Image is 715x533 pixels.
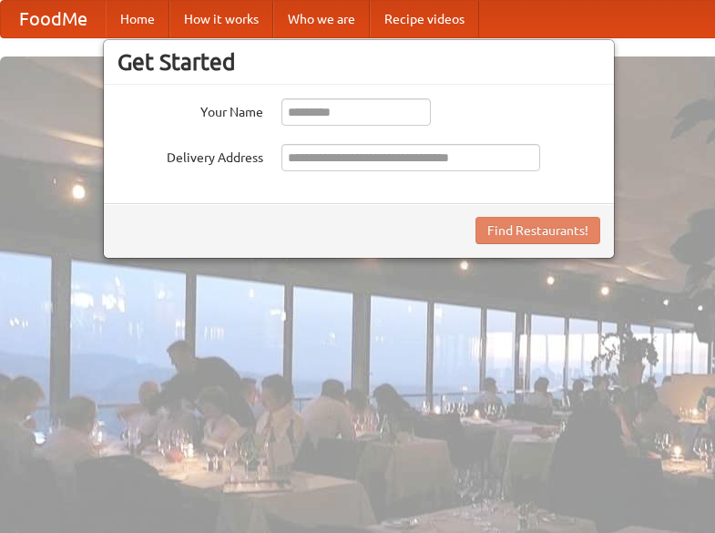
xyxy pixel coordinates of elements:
[475,217,600,244] button: Find Restaurants!
[117,144,263,167] label: Delivery Address
[117,48,600,76] h3: Get Started
[1,1,106,37] a: FoodMe
[169,1,273,37] a: How it works
[273,1,370,37] a: Who we are
[106,1,169,37] a: Home
[370,1,479,37] a: Recipe videos
[117,98,263,121] label: Your Name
